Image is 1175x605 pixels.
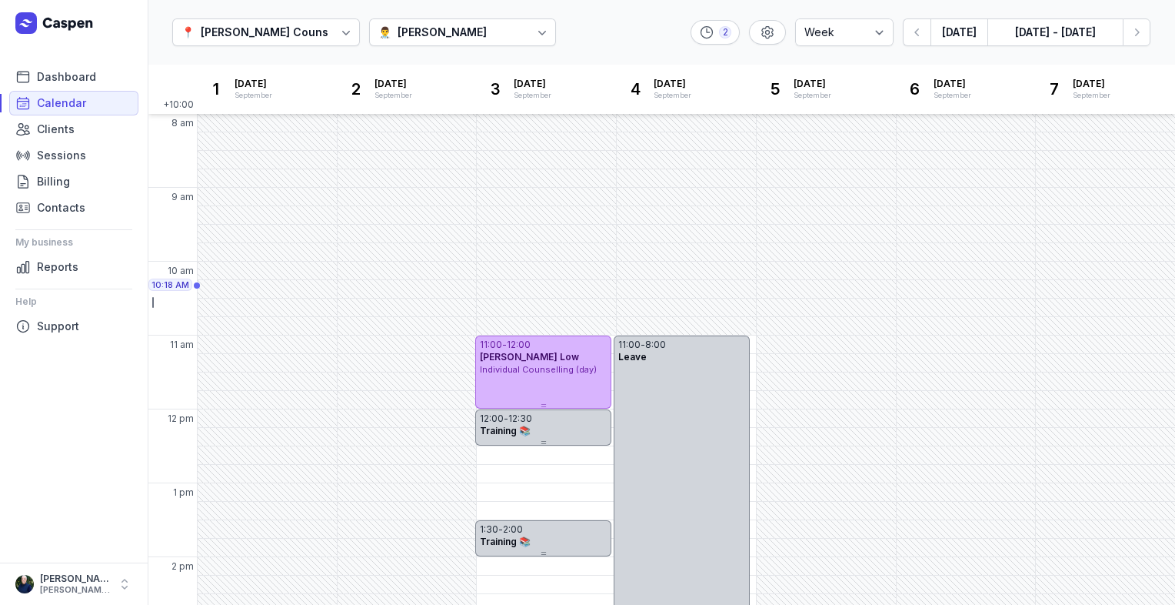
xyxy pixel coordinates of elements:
[378,23,391,42] div: 👨‍⚕️
[40,573,111,585] div: [PERSON_NAME]
[794,90,831,101] div: September
[374,90,412,101] div: September
[934,78,971,90] span: [DATE]
[15,575,34,593] img: User profile image
[903,77,927,102] div: 6
[763,77,787,102] div: 5
[654,90,691,101] div: September
[480,351,579,363] span: [PERSON_NAME] Low
[37,317,79,336] span: Support
[15,289,132,314] div: Help
[171,191,194,203] span: 9 am
[168,265,194,277] span: 10 am
[623,77,647,102] div: 4
[37,172,70,191] span: Billing
[503,523,523,536] div: 2:00
[498,523,503,536] div: -
[37,94,86,112] span: Calendar
[171,117,194,129] span: 8 am
[181,23,195,42] div: 📍
[514,78,551,90] span: [DATE]
[502,339,507,351] div: -
[151,279,189,291] span: 10:18 AM
[480,413,504,425] div: 12:00
[168,413,194,425] span: 12 pm
[37,146,86,165] span: Sessions
[618,339,641,351] div: 11:00
[618,351,647,363] span: Leave
[480,425,531,436] span: Training 📚
[1073,90,1110,101] div: September
[344,77,368,102] div: 2
[398,23,487,42] div: [PERSON_NAME]
[235,90,272,101] div: September
[173,486,194,499] span: 1 pm
[794,78,831,90] span: [DATE]
[514,90,551,101] div: September
[934,90,971,101] div: September
[654,78,691,90] span: [DATE]
[374,78,412,90] span: [DATE]
[235,78,272,90] span: [DATE]
[508,413,532,425] div: 12:30
[507,339,531,351] div: 12:00
[37,199,85,217] span: Contacts
[480,523,498,536] div: 1:30
[37,120,75,139] span: Clients
[15,230,132,255] div: My business
[37,68,96,86] span: Dashboard
[171,560,194,573] span: 2 pm
[163,99,197,114] span: +10:00
[480,364,597,375] span: Individual Counselling (day)
[930,18,987,46] button: [DATE]
[37,258,78,276] span: Reports
[1042,77,1067,102] div: 7
[483,77,508,102] div: 3
[504,413,508,425] div: -
[170,339,194,351] span: 11 am
[645,339,666,351] div: 8:00
[1073,78,1110,90] span: [DATE]
[480,339,502,351] div: 11:00
[987,18,1123,46] button: [DATE] - [DATE]
[719,26,731,38] div: 2
[201,23,358,42] div: [PERSON_NAME] Counselling
[40,585,111,596] div: [PERSON_NAME][EMAIL_ADDRESS][DOMAIN_NAME][PERSON_NAME]
[204,77,228,102] div: 1
[641,339,645,351] div: -
[480,536,531,547] span: Training 📚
